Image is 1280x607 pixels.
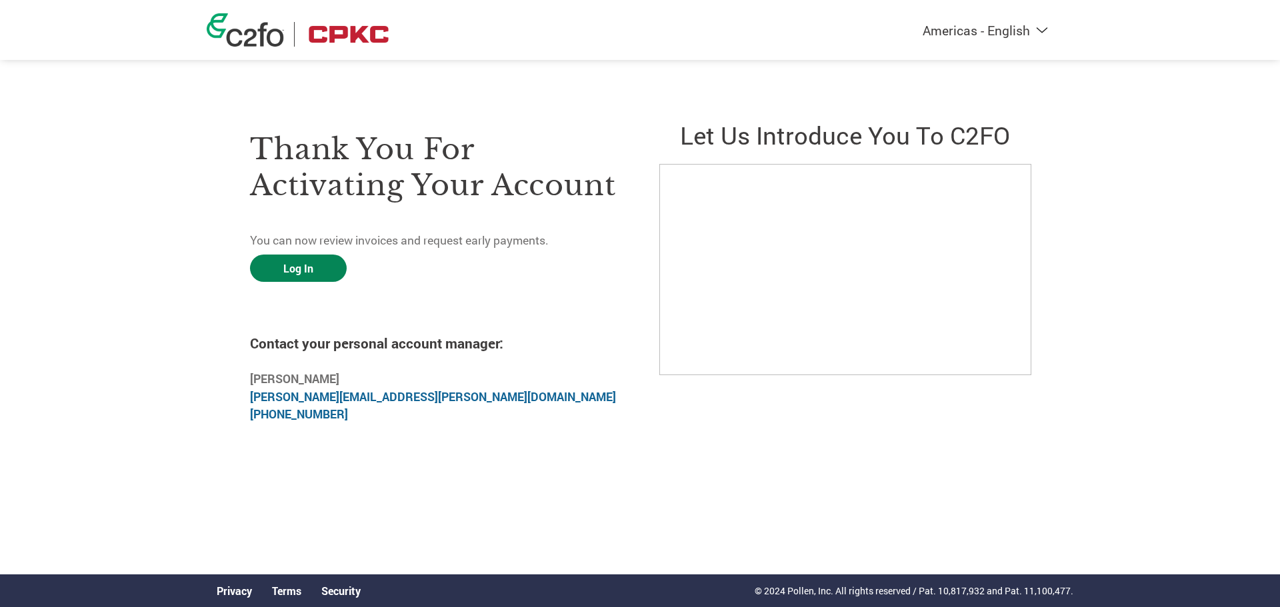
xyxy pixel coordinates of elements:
[659,119,1030,151] h2: Let us introduce you to C2FO
[250,232,621,249] p: You can now review invoices and request early payments.
[250,131,621,203] h3: Thank you for activating your account
[305,22,393,47] img: CPKC
[207,13,284,47] img: c2fo logo
[250,255,347,282] a: Log In
[250,389,616,404] a: [PERSON_NAME][EMAIL_ADDRESS][PERSON_NAME][DOMAIN_NAME]
[250,334,621,352] h4: Contact your personal account manager:
[272,584,301,598] a: Terms
[250,371,339,386] b: [PERSON_NAME]
[755,584,1073,598] p: © 2024 Pollen, Inc. All rights reserved / Pat. 10,817,932 and Pat. 11,100,477.
[659,164,1031,375] iframe: C2FO Introduction Video
[321,584,361,598] a: Security
[217,584,252,598] a: Privacy
[250,406,348,422] a: [PHONE_NUMBER]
